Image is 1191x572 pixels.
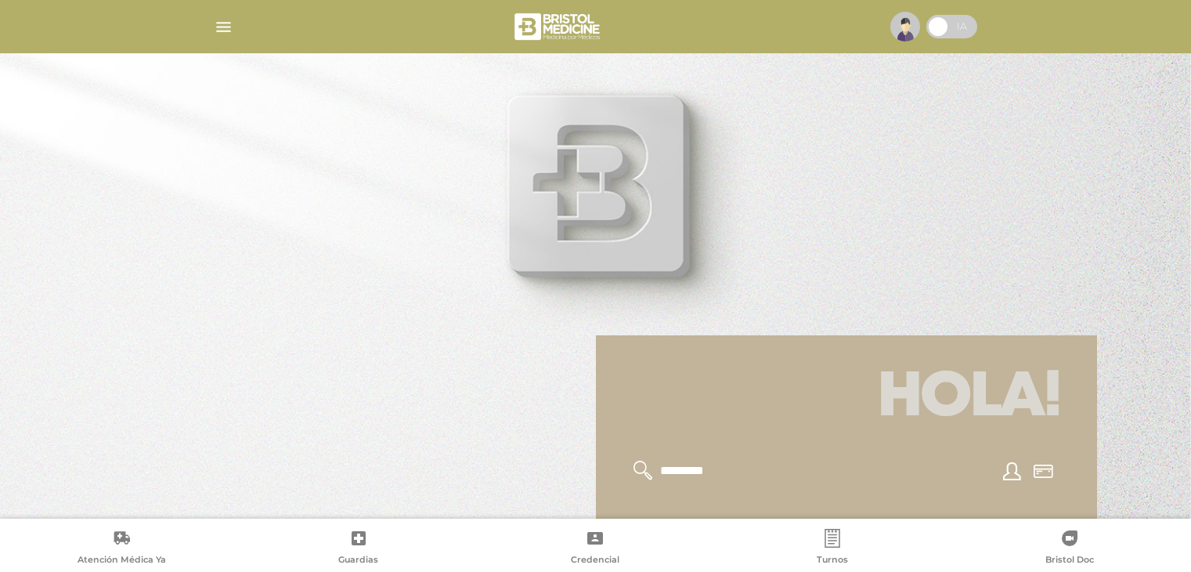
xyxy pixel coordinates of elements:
[477,529,714,569] a: Credencial
[214,17,233,37] img: Cober_menu-lines-white.svg
[890,12,920,42] img: profile-placeholder.svg
[512,8,605,45] img: bristol-medicine-blanco.png
[338,554,378,568] span: Guardias
[3,529,240,569] a: Atención Médica Ya
[78,554,166,568] span: Atención Médica Ya
[240,529,478,569] a: Guardias
[951,529,1188,569] a: Bristol Doc
[714,529,951,569] a: Turnos
[1045,554,1094,568] span: Bristol Doc
[615,354,1078,442] h1: Hola!
[817,554,848,568] span: Turnos
[571,554,619,568] span: Credencial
